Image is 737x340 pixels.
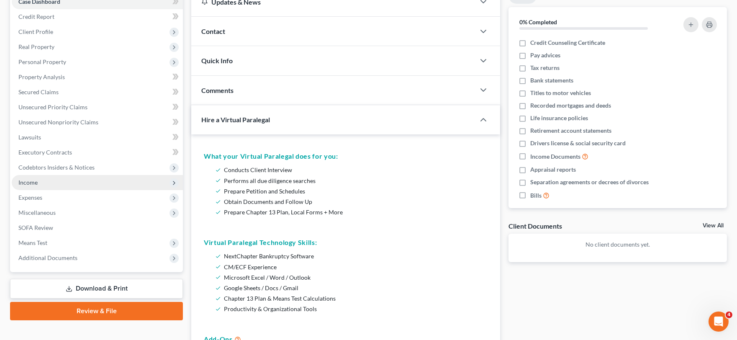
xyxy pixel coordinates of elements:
[18,43,54,50] span: Real Property
[530,139,626,147] span: Drivers license & social security card
[18,73,65,80] span: Property Analysis
[18,28,53,35] span: Client Profile
[18,179,38,186] span: Income
[18,103,87,111] span: Unsecured Priority Claims
[224,175,484,186] li: Performs all due diligence searches
[12,9,183,24] a: Credit Report
[12,220,183,235] a: SOFA Review
[530,64,560,72] span: Tax returns
[12,145,183,160] a: Executory Contracts
[530,76,573,85] span: Bank statements
[18,209,56,216] span: Miscellaneous
[18,13,54,20] span: Credit Report
[703,223,724,229] a: View All
[12,100,183,115] a: Unsecured Priority Claims
[10,279,183,299] a: Download & Print
[530,178,649,186] span: Separation agreements or decrees of divorces
[204,237,488,247] h5: Virtual Paralegal Technology Skills:
[12,130,183,145] a: Lawsuits
[18,194,42,201] span: Expenses
[530,126,611,135] span: Retirement account statements
[204,151,488,161] h5: What your Virtual Paralegal does for you:
[224,262,484,272] li: CM/ECF Experience
[224,272,484,283] li: Microsoft Excel / Word / Outlook
[224,196,484,207] li: Obtain Documents and Follow Up
[530,152,580,161] span: Income Documents
[530,89,591,97] span: Titles to motor vehicles
[18,254,77,261] span: Additional Documents
[224,251,484,261] li: NextChapter Bankruptcy Software
[10,302,183,320] a: Review & File
[224,283,484,293] li: Google Sheets / Docs / Gmail
[224,207,484,217] li: Prepare Chapter 13 Plan, Local Forms + More
[224,304,484,314] li: Productivity & Organizational Tools
[530,51,560,59] span: Pay advices
[709,312,729,332] iframe: Intercom live chat
[726,312,732,318] span: 4
[18,239,47,246] span: Means Test
[530,39,605,47] span: Credit Counseling Certificate
[201,27,225,35] span: Contact
[12,70,183,85] a: Property Analysis
[201,86,234,94] span: Comments
[224,186,484,196] li: Prepare Petition and Schedules
[224,165,484,175] li: Conducts Client Interview
[508,222,562,230] div: Client Documents
[18,224,53,231] span: SOFA Review
[18,88,59,95] span: Secured Claims
[530,165,576,174] span: Appraisal reports
[530,101,611,110] span: Recorded mortgages and deeds
[515,240,720,249] p: No client documents yet.
[18,118,98,126] span: Unsecured Nonpriority Claims
[201,116,270,124] span: Hire a Virtual Paralegal
[12,85,183,100] a: Secured Claims
[530,191,542,200] span: Bills
[18,149,72,156] span: Executory Contracts
[201,57,233,64] span: Quick Info
[12,115,183,130] a: Unsecured Nonpriority Claims
[18,58,66,65] span: Personal Property
[18,134,41,141] span: Lawsuits
[530,114,588,122] span: Life insurance policies
[519,18,557,26] strong: 0% Completed
[18,164,95,171] span: Codebtors Insiders & Notices
[224,293,484,304] li: Chapter 13 Plan & Means Test Calculations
